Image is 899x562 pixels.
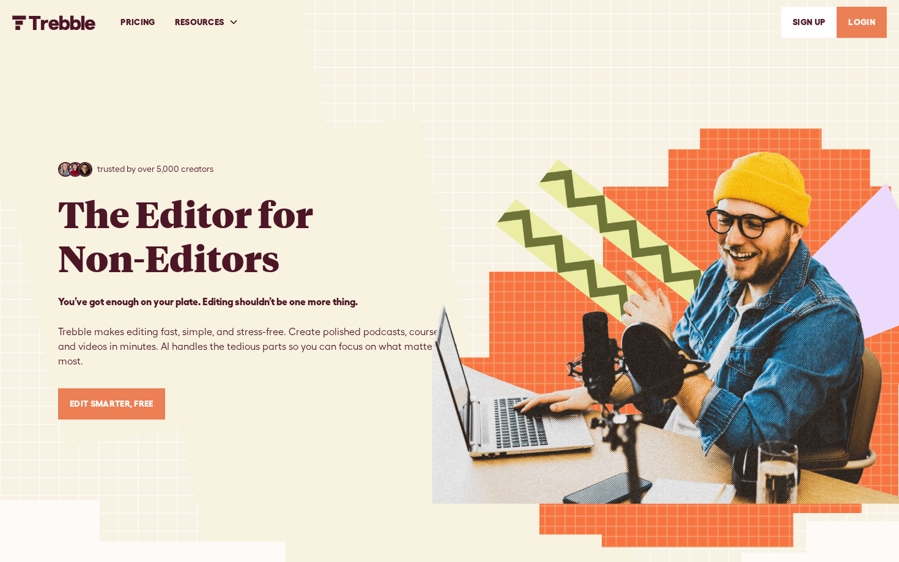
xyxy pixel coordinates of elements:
a: home [12,14,96,29]
img: Trebble FM Logo [12,15,96,30]
h1: The Editor for Non-Editors [58,191,313,279]
strong: You’ve got enough on your plate. Editing shouldn’t be one more thing. ‍ [58,296,358,307]
p: Trebble makes editing fast, simple, and stress-free. Create polished podcasts, courses, and video... [58,294,449,369]
a: SIGn UP [781,7,837,38]
div: RESOURCES [165,1,249,43]
div: RESOURCES [175,16,224,29]
a: Edit Smarter, Free [58,388,165,420]
a: LOGIN [837,7,887,38]
p: trusted by over 5,000 creators [97,163,213,176]
a: PRICING [111,1,165,43]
